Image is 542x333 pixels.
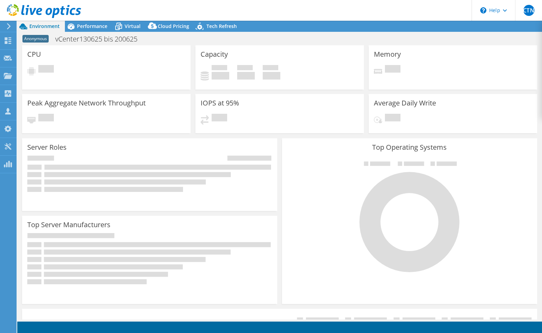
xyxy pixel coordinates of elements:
span: Total [263,65,278,72]
h4: 0 GiB [263,72,280,80]
h3: Memory [374,50,401,58]
span: Tech Refresh [206,23,237,29]
span: Pending [38,65,54,74]
h3: Server Roles [27,144,67,151]
h1: vCenter130625 bis 200625 [52,35,148,43]
span: Cloud Pricing [158,23,189,29]
h3: CPU [27,50,41,58]
h3: Average Daily Write [374,99,436,107]
span: Used [212,65,227,72]
span: Pending [212,114,227,123]
h3: Top Server Manufacturers [27,221,110,229]
h3: Capacity [201,50,228,58]
svg: \n [480,7,486,13]
span: Performance [77,23,107,29]
span: Virtual [125,23,141,29]
span: Anonymous [22,35,49,43]
span: Pending [385,65,400,74]
h3: Top Operating Systems [287,144,532,151]
span: Pending [38,114,54,123]
span: Environment [29,23,60,29]
span: CTN [523,5,534,16]
h3: IOPS at 95% [201,99,239,107]
h4: 0 GiB [237,72,255,80]
h3: Peak Aggregate Network Throughput [27,99,146,107]
span: Free [237,65,253,72]
span: Pending [385,114,400,123]
h4: 0 GiB [212,72,229,80]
